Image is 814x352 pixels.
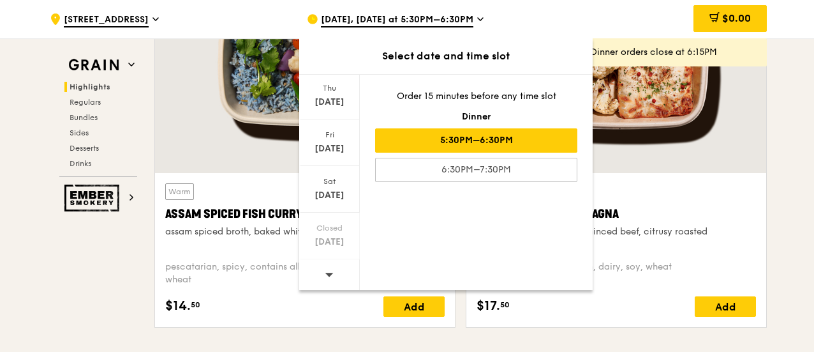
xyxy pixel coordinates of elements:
[301,189,358,202] div: [DATE]
[375,111,577,123] div: Dinner
[477,296,500,316] span: $17.
[165,205,445,223] div: Assam Spiced Fish Curry
[165,183,194,200] div: Warm
[695,296,756,317] div: Add
[375,90,577,103] div: Order 15 minutes before any time slot
[591,46,757,59] div: Dinner orders close at 6:15PM
[301,96,358,109] div: [DATE]
[477,226,756,251] div: fennel seed, plant-based minced beef, citrusy roasted cauliflower
[70,144,99,153] span: Desserts
[375,128,577,153] div: 5:30PM–6:30PM
[301,142,358,155] div: [DATE]
[64,185,123,211] img: Ember Smokery web logo
[165,296,191,316] span: $14.
[477,261,756,286] div: vegetarian, contains allium, dairy, soy, wheat
[165,226,445,238] div: assam spiced broth, baked white fish, butterfly blue pea rice
[70,128,89,137] span: Sides
[722,12,751,24] span: $0.00
[500,300,510,310] span: 50
[301,236,358,249] div: [DATE]
[70,113,98,122] span: Bundles
[383,296,445,317] div: Add
[375,158,577,182] div: 6:30PM–7:30PM
[301,176,358,187] div: Sat
[191,300,200,310] span: 50
[321,13,473,27] span: [DATE], [DATE] at 5:30PM–6:30PM
[165,261,445,286] div: pescatarian, spicy, contains allium, egg, nuts, shellfish, soy, wheat
[299,49,593,64] div: Select date and time slot
[301,223,358,233] div: Closed
[301,130,358,140] div: Fri
[70,159,91,168] span: Drinks
[477,205,756,223] div: Plant-Based Beef Lasagna
[70,82,110,91] span: Highlights
[64,54,123,77] img: Grain web logo
[301,83,358,93] div: Thu
[70,98,101,107] span: Regulars
[64,13,149,27] span: [STREET_ADDRESS]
